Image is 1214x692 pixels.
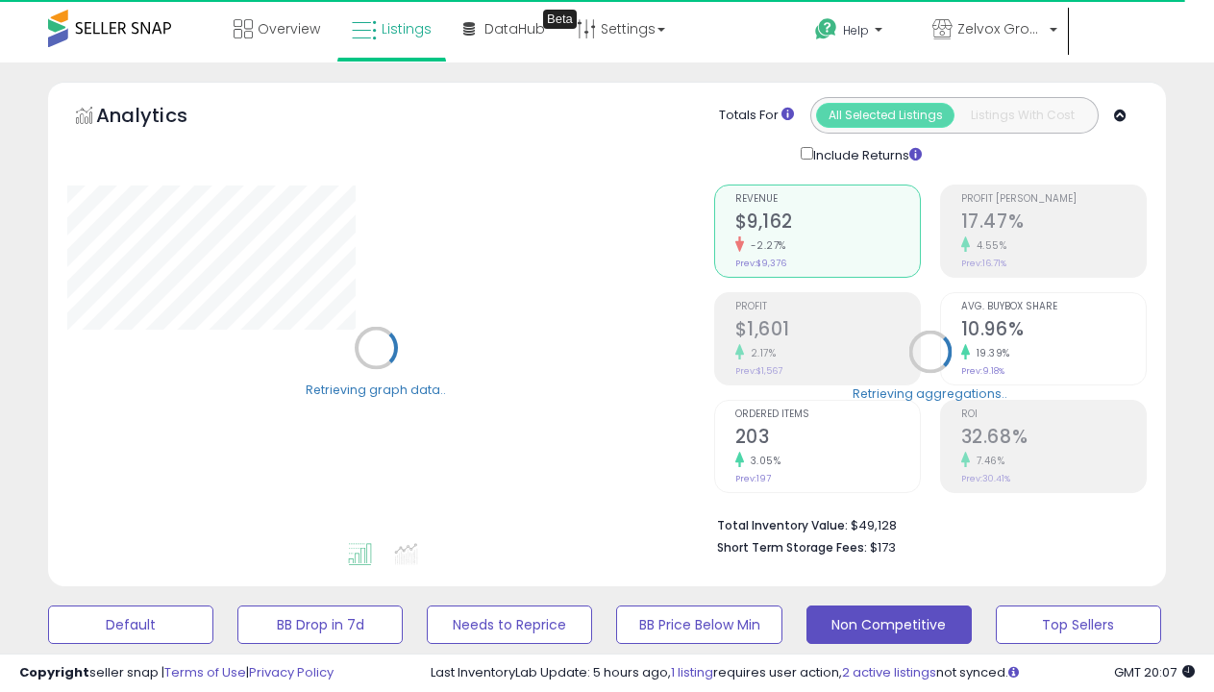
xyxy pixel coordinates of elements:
[843,22,869,38] span: Help
[786,143,945,165] div: Include Returns
[19,664,334,682] div: seller snap | |
[1114,663,1195,681] span: 2025-10-12 20:07 GMT
[237,605,403,644] button: BB Drop in 7d
[996,605,1161,644] button: Top Sellers
[164,663,246,681] a: Terms of Use
[249,663,334,681] a: Privacy Policy
[48,605,213,644] button: Default
[853,384,1007,402] div: Retrieving aggregations..
[427,605,592,644] button: Needs to Reprice
[258,19,320,38] span: Overview
[484,19,545,38] span: DataHub
[842,663,936,681] a: 2 active listings
[543,10,577,29] div: Tooltip anchor
[719,107,794,125] div: Totals For
[306,381,446,398] div: Retrieving graph data..
[800,3,915,62] a: Help
[806,605,972,644] button: Non Competitive
[957,19,1044,38] span: Zelvox Group LLC
[96,102,225,134] h5: Analytics
[616,605,781,644] button: BB Price Below Min
[954,103,1092,128] button: Listings With Cost
[19,663,89,681] strong: Copyright
[382,19,432,38] span: Listings
[671,663,713,681] a: 1 listing
[816,103,954,128] button: All Selected Listings
[431,664,1195,682] div: Last InventoryLab Update: 5 hours ago, requires user action, not synced.
[814,17,838,41] i: Get Help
